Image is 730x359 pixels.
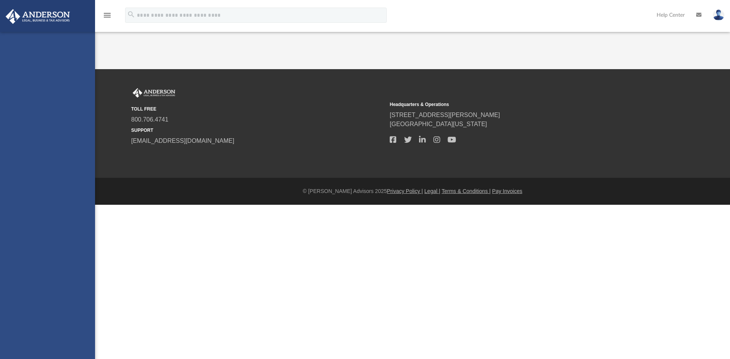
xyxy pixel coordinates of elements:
small: SUPPORT [131,127,384,134]
img: User Pic [713,9,724,21]
div: © [PERSON_NAME] Advisors 2025 [95,187,730,195]
a: menu [103,14,112,20]
small: Headquarters & Operations [390,101,643,108]
a: [EMAIL_ADDRESS][DOMAIN_NAME] [131,138,234,144]
a: [GEOGRAPHIC_DATA][US_STATE] [390,121,487,127]
a: Legal | [424,188,440,194]
i: menu [103,11,112,20]
img: Anderson Advisors Platinum Portal [3,9,72,24]
i: search [127,10,135,19]
small: TOLL FREE [131,106,384,112]
a: Terms & Conditions | [442,188,491,194]
a: Pay Invoices [492,188,522,194]
a: [STREET_ADDRESS][PERSON_NAME] [390,112,500,118]
img: Anderson Advisors Platinum Portal [131,88,177,98]
a: 800.706.4741 [131,116,168,123]
a: Privacy Policy | [387,188,423,194]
